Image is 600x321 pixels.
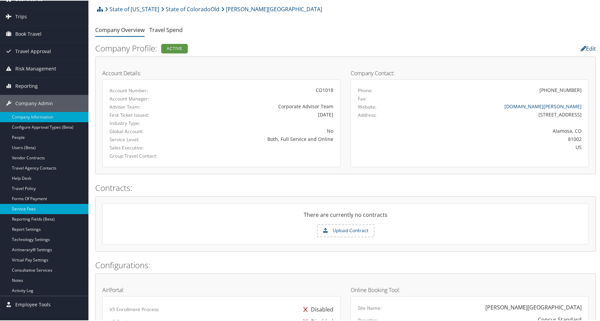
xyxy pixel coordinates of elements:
[358,95,367,101] label: Fax:
[102,70,340,75] h4: Account Details:
[358,86,373,93] label: Phone:
[358,304,382,311] label: Site Name:
[15,7,27,25] span: Trips
[110,135,177,142] label: Service Level:
[318,224,374,236] label: Upload Contract
[95,42,426,53] h2: Company Profile:
[110,119,177,126] label: Industry Type:
[358,103,377,110] label: Website:
[110,111,177,118] label: First Ticket Issued:
[187,135,333,142] div: Both, Full Service and Online
[103,210,588,224] div: There are currently no contracts
[539,86,582,93] div: [PHONE_NUMBER]
[187,110,333,117] div: [DATE]
[102,287,340,292] h4: AirPortal:
[300,303,333,315] div: Disabled
[15,94,53,111] span: Company Admin
[187,127,333,134] div: No
[161,43,188,53] div: Active
[95,181,596,193] h2: Contracts:
[15,60,56,77] span: Risk Management
[504,102,582,109] a: [DOMAIN_NAME][PERSON_NAME]
[95,26,145,33] a: Company Overview
[15,42,51,59] span: Travel Approval
[15,77,38,94] span: Reporting
[110,103,177,110] label: Advisor Team:
[110,305,160,312] label: V3 Enrollment Process:
[110,127,177,134] label: Global Account:
[485,303,582,311] div: [PERSON_NAME][GEOGRAPHIC_DATA]
[416,135,582,142] div: 81002
[105,2,159,15] a: State of [US_STATE]
[187,86,333,93] div: CO1018
[351,70,589,75] h4: Company Contact:
[15,295,51,312] span: Employee Tools
[581,44,596,52] a: Edit
[416,143,582,150] div: US
[110,86,177,93] label: Account Number:
[149,26,183,33] a: Travel Spend
[110,144,177,150] label: Sales Executive:
[358,111,377,118] label: Address:
[221,2,322,15] a: [PERSON_NAME][GEOGRAPHIC_DATA]
[95,259,596,270] h2: Configurations:
[15,25,41,42] span: Book Travel
[416,127,582,134] div: Alamosa, CO
[351,287,589,292] h4: Online Booking Tool:
[161,2,219,15] a: State of ColoradoOld
[416,110,582,117] div: [STREET_ADDRESS]
[110,152,177,159] label: Group Travel Contact:
[187,102,333,109] div: Corporate Advisor Team
[110,95,177,101] label: Account Manager:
